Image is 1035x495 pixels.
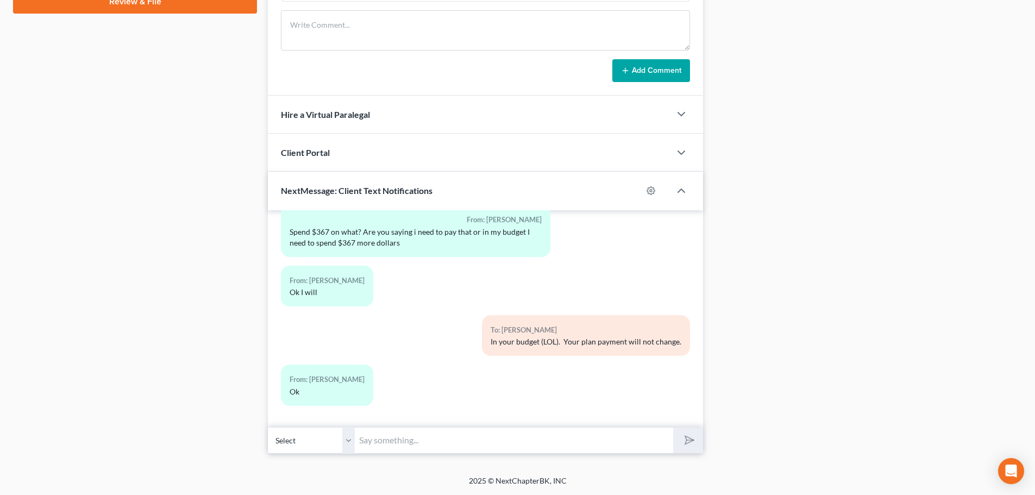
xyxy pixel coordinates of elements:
[491,324,681,336] div: To: [PERSON_NAME]
[290,373,365,386] div: From: [PERSON_NAME]
[281,147,330,158] span: Client Portal
[281,109,370,120] span: Hire a Virtual Paralegal
[208,475,827,495] div: 2025 © NextChapterBK, INC
[355,427,673,454] input: Say something...
[290,287,365,298] div: Ok I will
[281,185,432,196] span: NextMessage: Client Text Notifications
[491,336,681,347] div: In your budget (LOL). Your plan payment will not change.
[998,458,1024,484] div: Open Intercom Messenger
[290,386,365,397] div: Ok
[612,59,690,82] button: Add Comment
[290,227,541,248] div: Spend $367 on what? Are you saying i need to pay that or in my budget I need to spend $367 more d...
[290,214,541,226] div: From: [PERSON_NAME]
[290,274,365,287] div: From: [PERSON_NAME]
